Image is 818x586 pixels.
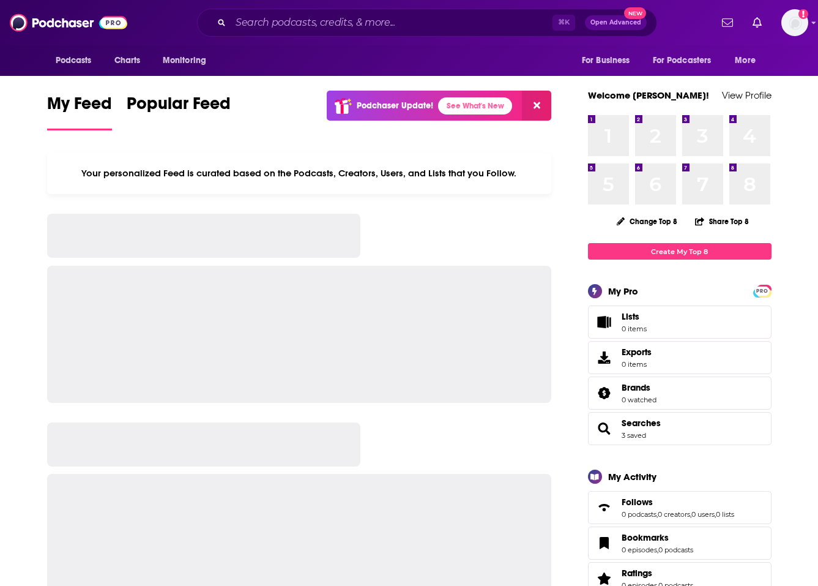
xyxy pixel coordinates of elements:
span: Lists [622,311,647,322]
span: PRO [755,287,770,296]
span: Bookmarks [622,532,669,543]
a: 0 episodes [622,546,657,554]
div: Search podcasts, credits, & more... [197,9,657,37]
span: More [735,52,756,69]
svg: Add a profile image [798,9,808,19]
img: Podchaser - Follow, Share and Rate Podcasts [10,11,127,34]
span: 0 items [622,360,652,369]
div: Your personalized Feed is curated based on the Podcasts, Creators, Users, and Lists that you Follow. [47,152,552,194]
a: 0 watched [622,396,656,404]
button: Show profile menu [781,9,808,36]
a: Welcome [PERSON_NAME]! [588,89,709,101]
span: Searches [588,412,772,445]
span: ⌘ K [552,15,575,31]
a: Show notifications dropdown [717,12,738,33]
a: Bookmarks [622,532,693,543]
a: PRO [755,286,770,295]
a: Bookmarks [592,535,617,552]
a: Charts [106,49,148,72]
span: , [715,510,716,519]
span: Lists [622,311,639,322]
input: Search podcasts, credits, & more... [231,13,552,32]
button: Change Top 8 [609,214,685,229]
span: Follows [588,491,772,524]
button: open menu [573,49,645,72]
span: Exports [592,349,617,366]
a: 3 saved [622,431,646,440]
a: Create My Top 8 [588,243,772,260]
span: Lists [592,314,617,331]
div: My Pro [608,285,638,297]
a: Searches [622,418,661,429]
span: Monitoring [163,52,206,69]
span: For Podcasters [653,52,712,69]
a: See What's New [438,97,512,115]
span: Open Advanced [590,20,641,26]
a: Exports [588,341,772,374]
span: My Feed [47,93,112,121]
span: Exports [622,347,652,358]
button: open menu [47,49,108,72]
span: Podcasts [56,52,92,69]
span: , [690,510,691,519]
a: My Feed [47,93,112,130]
a: 0 users [691,510,715,519]
button: open menu [154,49,222,72]
p: Podchaser Update! [357,100,433,111]
a: Searches [592,420,617,437]
span: Logged in as rossmgreen [781,9,808,36]
img: User Profile [781,9,808,36]
span: 0 items [622,325,647,333]
div: My Activity [608,471,656,483]
a: 0 podcasts [658,546,693,554]
span: Popular Feed [127,93,231,121]
span: New [624,7,646,19]
a: Popular Feed [127,93,231,130]
a: Follows [592,499,617,516]
a: 0 lists [716,510,734,519]
span: Bookmarks [588,527,772,560]
span: Brands [588,377,772,410]
button: Share Top 8 [694,209,749,233]
span: , [657,546,658,554]
a: Follows [622,497,734,508]
a: Show notifications dropdown [748,12,767,33]
span: Follows [622,497,653,508]
button: Open AdvancedNew [585,15,647,30]
a: Brands [592,385,617,402]
span: Brands [622,382,650,393]
button: open menu [645,49,729,72]
button: open menu [726,49,771,72]
a: Brands [622,382,656,393]
a: View Profile [722,89,772,101]
span: Ratings [622,568,652,579]
a: 0 creators [658,510,690,519]
span: , [656,510,658,519]
span: Charts [114,52,141,69]
span: For Business [582,52,630,69]
a: Ratings [622,568,693,579]
a: 0 podcasts [622,510,656,519]
a: Lists [588,306,772,339]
